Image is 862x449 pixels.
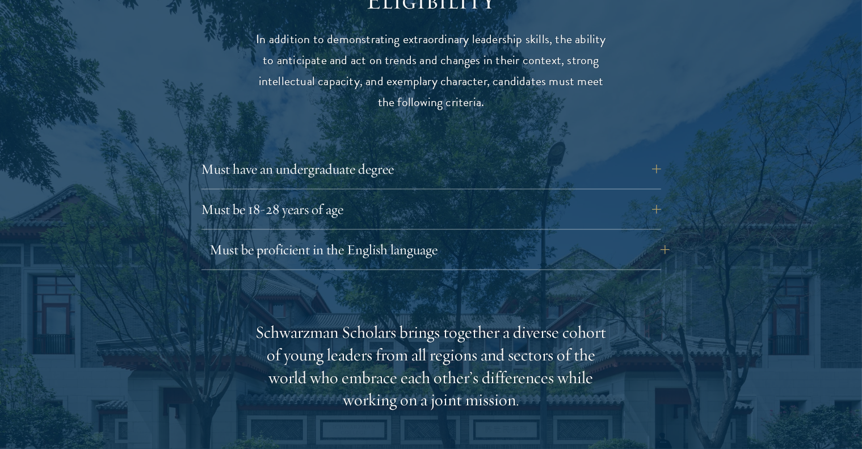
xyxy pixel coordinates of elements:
[255,321,607,412] div: Schwarzman Scholars brings together a diverse cohort of young leaders from all regions and sector...
[201,196,661,223] button: Must be 18-28 years of age
[210,236,670,263] button: Must be proficient in the English language
[255,29,607,113] p: In addition to demonstrating extraordinary leadership skills, the ability to anticipate and act o...
[201,156,661,183] button: Must have an undergraduate degree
